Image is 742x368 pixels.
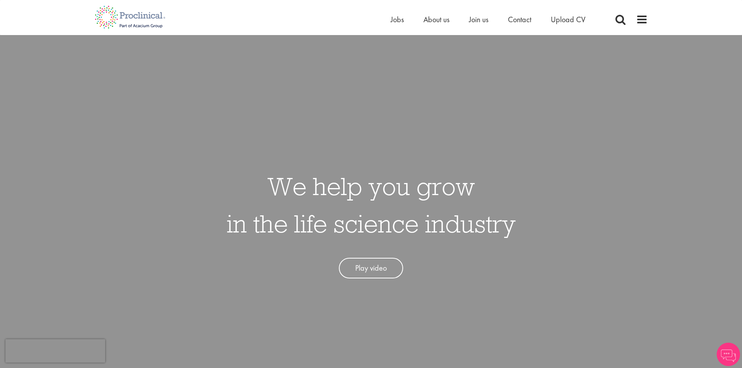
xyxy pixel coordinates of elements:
a: Jobs [391,14,404,25]
a: Upload CV [551,14,585,25]
a: Contact [508,14,531,25]
a: About us [423,14,449,25]
img: Chatbot [717,343,740,366]
h1: We help you grow in the life science industry [227,167,516,242]
a: Play video [339,258,403,278]
a: Join us [469,14,488,25]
